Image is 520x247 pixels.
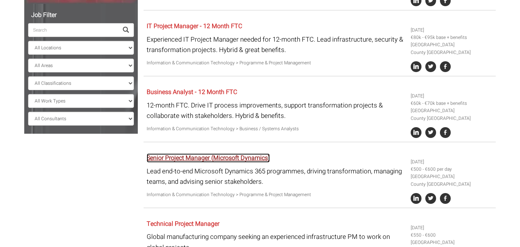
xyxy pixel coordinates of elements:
[28,12,134,19] h5: Job Filter
[411,34,493,41] li: €80k - €95k base + benefits
[28,23,118,37] input: Search
[411,173,493,188] li: [GEOGRAPHIC_DATA] County [GEOGRAPHIC_DATA]
[147,125,405,133] p: Information & Communication Technology > Business / Systems Analysts
[147,153,270,163] a: Senior Project Manager (Microsoft Dynamics)
[411,100,493,107] li: €60k - €70k base + benefits
[411,158,493,166] li: [DATE]
[147,87,237,97] a: Business Analyst - 12 Month FTC
[147,219,219,229] a: Technical Project Manager
[411,224,493,232] li: [DATE]
[411,166,493,173] li: €500 - €600 per day
[147,100,405,121] p: 12-month FTC. Drive IT process improvements, support transformation projects & collaborate with s...
[147,22,242,31] a: IT Project Manager - 12 Month FTC
[147,166,405,187] p: Lead end-to-end Microsoft Dynamics 365 programmes, driving transformation, managing teams, and ad...
[411,107,493,122] li: [GEOGRAPHIC_DATA] County [GEOGRAPHIC_DATA]
[411,92,493,100] li: [DATE]
[147,191,405,198] p: Information & Communication Technology > Programme & Project Management
[147,34,405,55] p: Experienced IT Project Manager needed for 12-month FTC. Lead infrastructure, security & transform...
[147,59,405,67] p: Information & Communication Technology > Programme & Project Management
[411,41,493,56] li: [GEOGRAPHIC_DATA] County [GEOGRAPHIC_DATA]
[411,232,493,239] li: €550 - €600
[411,27,493,34] li: [DATE]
